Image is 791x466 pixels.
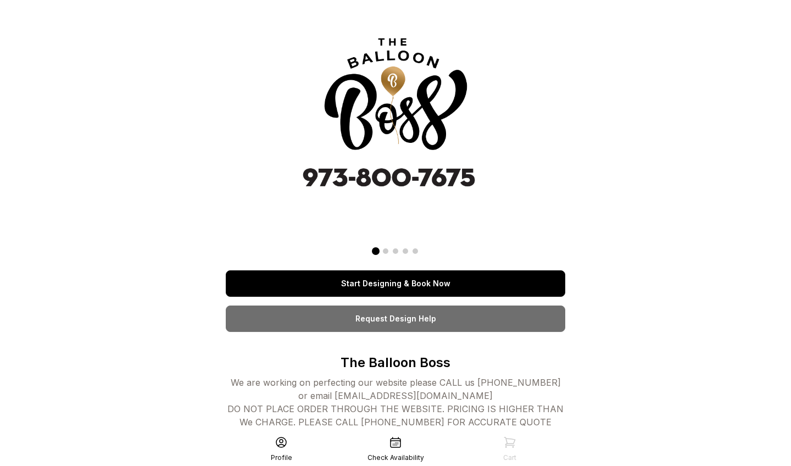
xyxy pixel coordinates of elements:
p: The Balloon Boss [226,354,565,371]
a: Start Designing & Book Now [226,270,565,297]
div: Check Availability [367,453,424,462]
div: Profile [271,453,292,462]
div: Cart [503,453,516,462]
a: Request Design Help [226,306,565,332]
